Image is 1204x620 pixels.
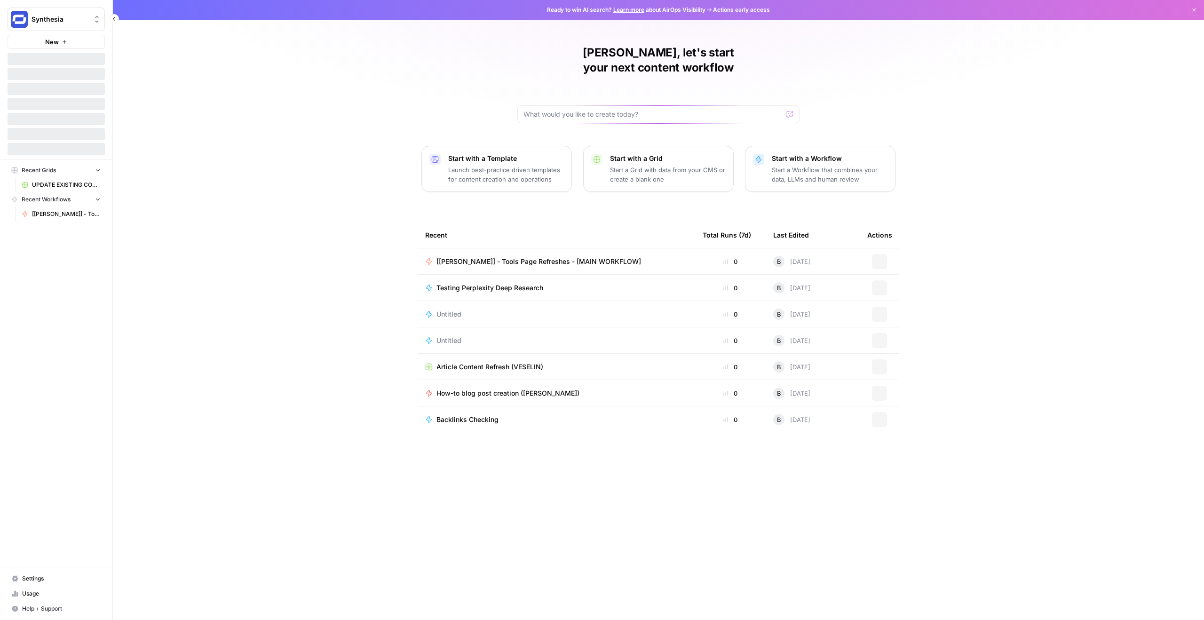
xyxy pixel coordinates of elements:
p: Start with a Template [448,154,564,163]
a: Untitled [425,310,688,319]
span: New [45,37,59,47]
div: [DATE] [773,256,810,267]
span: Usage [22,589,101,598]
p: Start a Grid with data from your CMS or create a blank one [610,165,726,184]
div: 0 [703,389,758,398]
div: 0 [703,415,758,424]
span: UPDATE EXISTING CONTENT [32,181,101,189]
span: Untitled [436,336,461,345]
div: Total Runs (7d) [703,222,751,248]
button: Start with a WorkflowStart a Workflow that combines your data, LLMs and human review [745,146,895,192]
span: Backlinks Checking [436,415,499,424]
div: [DATE] [773,282,810,294]
div: [DATE] [773,361,810,373]
input: What would you like to create today? [523,110,782,119]
button: Recent Workflows [8,192,105,207]
span: B [777,283,781,293]
p: Launch best-practice driven templates for content creation and operations [448,165,564,184]
div: 0 [703,283,758,293]
div: Recent [425,222,688,248]
h1: [PERSON_NAME], let's start your next content workflow [517,45,800,75]
span: Testing Perplexity Deep Research [436,283,543,293]
a: How-to blog post creation ([PERSON_NAME]) [425,389,688,398]
div: [DATE] [773,335,810,346]
span: B [777,257,781,266]
span: [[PERSON_NAME]] - Tools Page Refreshes - [MAIN WORKFLOW] [436,257,641,266]
a: UPDATE EXISTING CONTENT [17,177,105,192]
button: Recent Grids [8,163,105,177]
span: B [777,336,781,345]
button: New [8,35,105,49]
div: Last Edited [773,222,809,248]
span: Untitled [436,310,461,319]
div: 0 [703,257,758,266]
span: Actions early access [713,6,770,14]
p: Start a Workflow that combines your data, LLMs and human review [772,165,887,184]
button: Workspace: Synthesia [8,8,105,31]
p: Start with a Grid [610,154,726,163]
a: Backlinks Checking [425,415,688,424]
button: Start with a GridStart a Grid with data from your CMS or create a blank one [583,146,734,192]
img: Synthesia Logo [11,11,28,28]
span: Recent Grids [22,166,56,175]
a: Settings [8,571,105,586]
div: 0 [703,310,758,319]
button: Start with a TemplateLaunch best-practice driven templates for content creation and operations [421,146,572,192]
div: 0 [703,336,758,345]
button: Help + Support [8,601,105,616]
span: B [777,362,781,372]
span: B [777,310,781,319]
span: Settings [22,574,101,583]
span: Article Content Refresh (VESELIN) [436,362,543,372]
div: 0 [703,362,758,372]
span: Ready to win AI search? about AirOps Visibility [547,6,705,14]
a: Usage [8,586,105,601]
a: Learn more [613,6,644,13]
span: Recent Workflows [22,195,71,204]
div: [DATE] [773,309,810,320]
div: Actions [867,222,892,248]
span: How-to blog post creation ([PERSON_NAME]) [436,389,579,398]
span: Synthesia [32,15,88,24]
span: B [777,389,781,398]
a: Testing Perplexity Deep Research [425,283,688,293]
a: [[PERSON_NAME]] - Tools Page Refreshes - [MAIN WORKFLOW] [425,257,688,266]
div: [DATE] [773,414,810,425]
a: [[PERSON_NAME]] - Tools Page Refreshes - [MAIN WORKFLOW] [17,207,105,222]
div: [DATE] [773,388,810,399]
p: Start with a Workflow [772,154,887,163]
span: [[PERSON_NAME]] - Tools Page Refreshes - [MAIN WORKFLOW] [32,210,101,218]
a: Article Content Refresh (VESELIN) [425,362,688,372]
span: B [777,415,781,424]
a: Untitled [425,336,688,345]
span: Help + Support [22,604,101,613]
